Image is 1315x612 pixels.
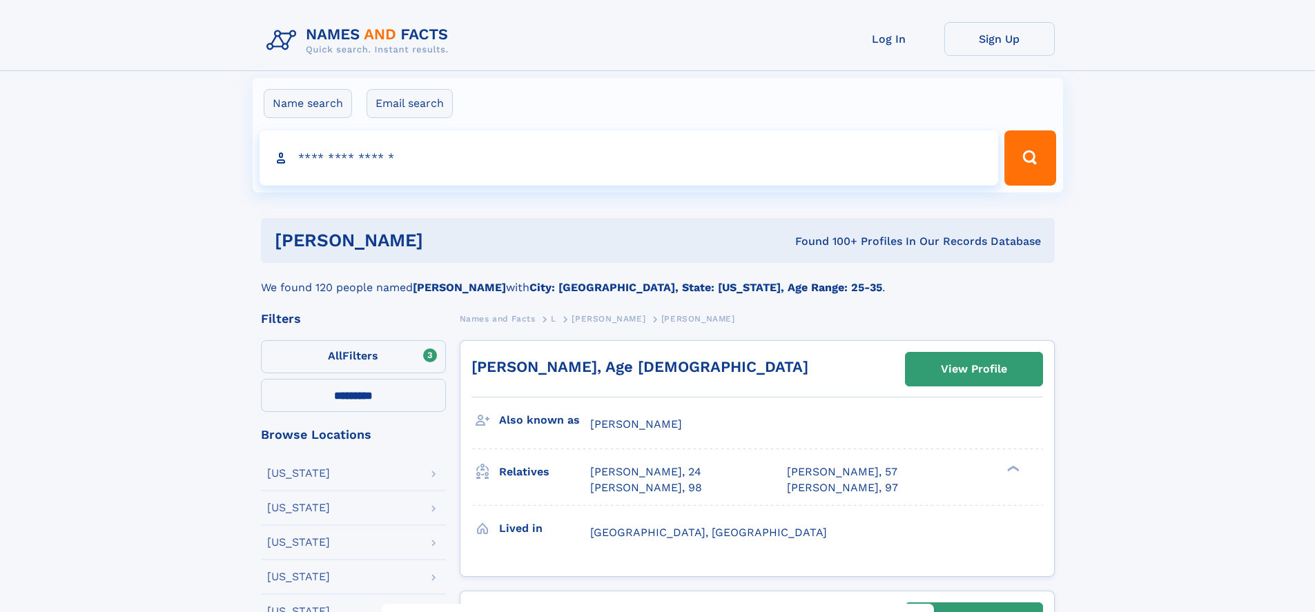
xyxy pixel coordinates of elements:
[261,313,446,325] div: Filters
[590,526,827,539] span: [GEOGRAPHIC_DATA], [GEOGRAPHIC_DATA]
[834,22,944,56] a: Log In
[1004,130,1055,186] button: Search Button
[551,310,556,327] a: L
[261,340,446,373] label: Filters
[499,517,590,540] h3: Lived in
[267,502,330,513] div: [US_STATE]
[367,89,453,118] label: Email search
[609,234,1041,249] div: Found 100+ Profiles In Our Records Database
[275,232,610,249] h1: [PERSON_NAME]
[787,480,898,495] a: [PERSON_NAME], 97
[328,349,342,362] span: All
[590,480,702,495] a: [PERSON_NAME], 98
[267,468,330,479] div: [US_STATE]
[261,263,1055,296] div: We found 120 people named with .
[264,89,352,118] label: Name search
[413,281,506,294] b: [PERSON_NAME]
[460,310,536,327] a: Names and Facts
[661,314,735,324] span: [PERSON_NAME]
[471,358,808,375] a: [PERSON_NAME], Age [DEMOGRAPHIC_DATA]
[944,22,1055,56] a: Sign Up
[261,428,446,441] div: Browse Locations
[267,571,330,582] div: [US_STATE]
[260,130,999,186] input: search input
[551,314,556,324] span: L
[590,417,682,431] span: [PERSON_NAME]
[1004,464,1020,473] div: ❯
[499,408,590,432] h3: Also known as
[906,353,1042,386] a: View Profile
[499,460,590,484] h3: Relatives
[529,281,882,294] b: City: [GEOGRAPHIC_DATA], State: [US_STATE], Age Range: 25-35
[941,353,1007,385] div: View Profile
[261,22,460,59] img: Logo Names and Facts
[572,314,645,324] span: [PERSON_NAME]
[572,310,645,327] a: [PERSON_NAME]
[267,537,330,548] div: [US_STATE]
[787,464,897,480] a: [PERSON_NAME], 57
[590,464,701,480] a: [PERSON_NAME], 24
